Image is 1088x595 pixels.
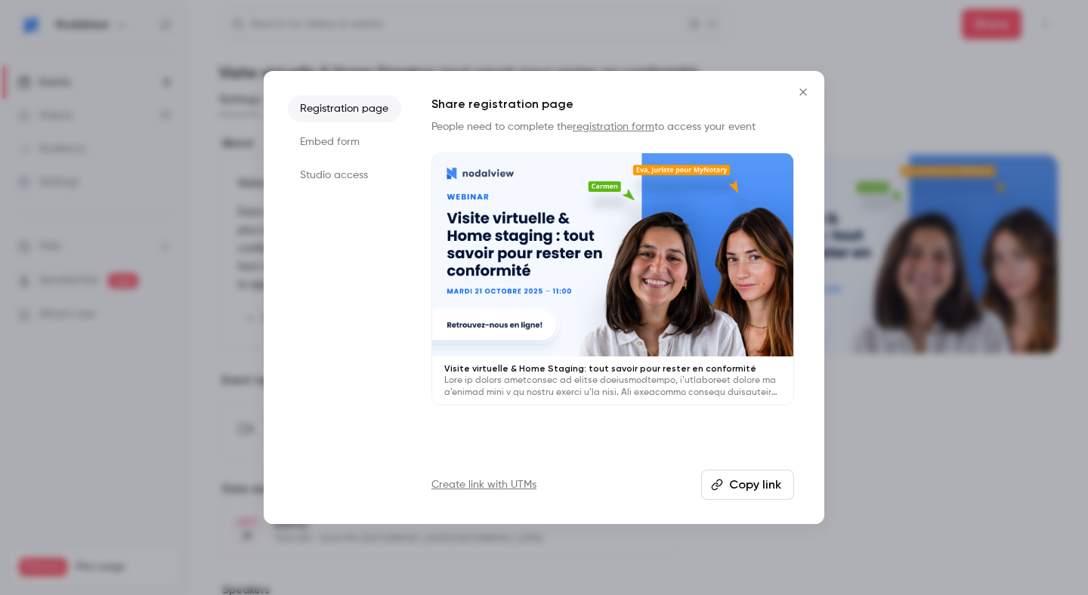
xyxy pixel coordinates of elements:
button: Copy link [701,470,794,500]
p: People need to complete the to access your event [431,119,794,134]
a: registration form [573,122,654,132]
li: Embed form [288,128,401,156]
li: Studio access [288,162,401,189]
h1: Share registration page [431,95,794,113]
a: Visite virtuelle & Home Staging: tout savoir pour rester en conformitéLore ip dolors ametconsec a... [431,153,794,405]
li: Registration page [288,95,401,122]
a: Create link with UTMs [431,477,536,492]
p: Lore ip dolors ametconsec ad elitse doeiusmodtempo, i’utlaboreet dolore ma a’enimad mini v qu nos... [444,375,781,399]
p: Visite virtuelle & Home Staging: tout savoir pour rester en conformité [444,362,781,375]
button: Close [788,77,818,107]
